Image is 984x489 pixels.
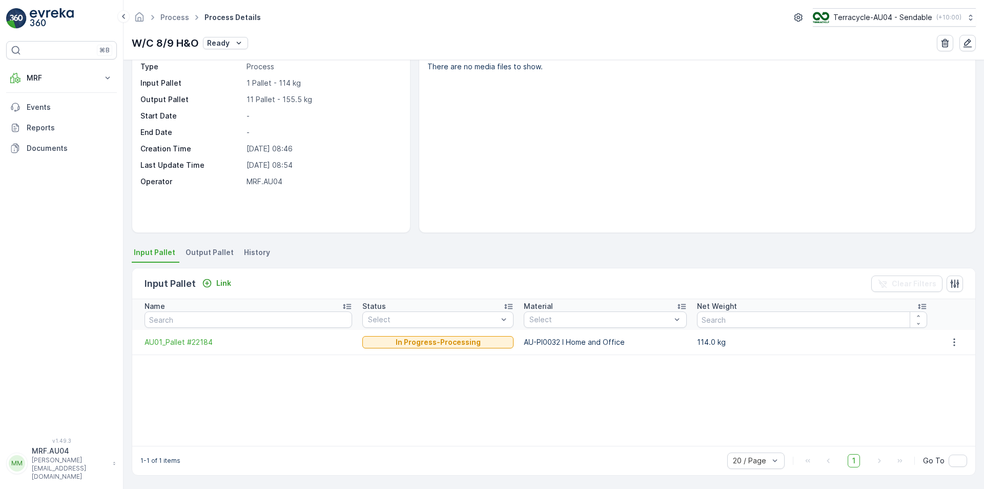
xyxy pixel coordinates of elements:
p: 11 Pallet - 155.5 kg [247,94,399,105]
p: Input Pallet [140,78,242,88]
p: 1 Pallet - 114 kg [247,78,399,88]
td: 114.0 kg [692,330,932,355]
span: Output Pallet [186,247,234,258]
a: Reports [6,118,117,138]
a: Documents [6,138,117,159]
p: [PERSON_NAME][EMAIL_ADDRESS][DOMAIN_NAME] [32,456,108,481]
td: AU-PI0032 I Home and Office [519,330,692,355]
p: Select [368,315,498,325]
p: Creation Time [140,144,242,154]
span: Process Details [202,12,263,23]
button: Link [198,277,235,289]
button: Ready [203,37,248,49]
p: Clear Filters [892,279,936,289]
a: Process [160,13,189,22]
a: AU01_Pallet #22184 [145,337,352,347]
p: Ready [207,38,230,48]
p: Operator [140,177,242,187]
p: In Progress-Processing [396,337,481,347]
img: logo [6,8,27,29]
input: Search [145,311,352,328]
p: Material [524,301,553,311]
img: terracycle_logo.png [813,12,829,23]
p: There are no media files to show. [427,62,965,72]
p: W/C 8/9 H&O [132,35,199,51]
p: Link [216,278,231,288]
p: Net Weight [697,301,737,311]
p: Input Pallet [145,277,196,291]
p: Output Pallet [140,94,242,105]
p: Type [140,62,242,72]
span: Go To [923,456,945,466]
p: MRF.AU04 [32,446,108,456]
p: Name [145,301,165,311]
span: Input Pallet [134,247,175,258]
div: MM [9,455,25,472]
img: logo_light-DOdMpM7g.png [30,8,74,29]
p: Documents [27,143,113,153]
p: - [247,111,399,121]
p: MRF.AU04 [247,177,399,187]
a: Events [6,97,117,118]
span: History [244,247,270,258]
p: ( +10:00 ) [936,13,961,22]
span: v 1.49.3 [6,438,117,444]
p: Start Date [140,111,242,121]
p: Last Update Time [140,160,242,170]
p: [DATE] 08:46 [247,144,399,154]
button: MMMRF.AU04[PERSON_NAME][EMAIL_ADDRESS][DOMAIN_NAME] [6,446,117,481]
p: Terracycle-AU04 - Sendable [833,12,932,23]
a: Homepage [134,15,145,24]
p: End Date [140,127,242,138]
p: Reports [27,123,113,133]
p: Status [362,301,386,311]
p: - [247,127,399,138]
p: MRF [27,73,96,83]
p: [DATE] 08:54 [247,160,399,170]
input: Search [697,311,927,328]
button: In Progress-Processing [362,336,514,348]
p: Select [529,315,671,325]
p: 1-1 of 1 items [140,457,180,465]
p: Events [27,102,113,112]
button: Clear Filters [871,276,942,292]
p: Process [247,62,399,72]
p: ⌘B [99,46,110,54]
button: MRF [6,68,117,88]
span: 1 [848,454,860,467]
button: Terracycle-AU04 - Sendable(+10:00) [813,8,976,27]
